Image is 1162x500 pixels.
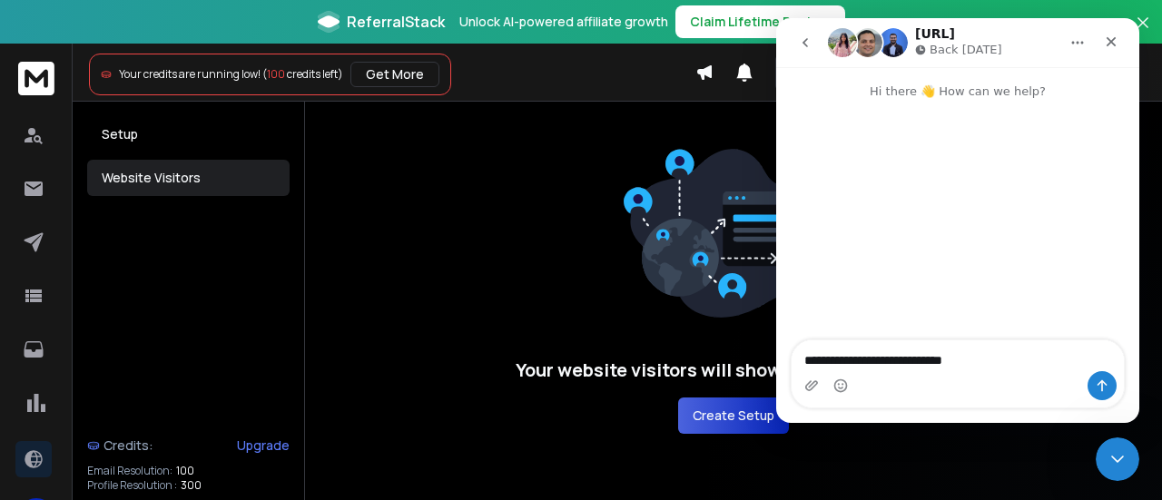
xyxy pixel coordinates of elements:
span: ( credits left) [262,66,343,82]
h3: Your website visitors will show up here soon! 🚀✨ [516,358,952,383]
button: Claim Lifetime Deal→ [675,5,845,38]
iframe: Intercom live chat [1096,437,1139,481]
p: Unlock AI-powered affiliate growth [459,13,668,31]
div: Upgrade [237,436,290,455]
button: Website Visitors [87,160,290,196]
button: Create Setup [678,397,789,434]
span: Your credits are running low! [119,66,261,82]
span: → [818,13,831,31]
span: 300 [181,478,202,493]
p: Email Resolution: [87,464,172,478]
span: Credits: [103,436,153,455]
button: Setup [87,116,290,152]
span: 100 [267,66,285,82]
iframe: Intercom live chat [776,18,1139,423]
button: Close banner [1131,11,1155,54]
span: ReferralStack [347,11,445,33]
button: Get More [350,62,439,87]
p: Profile Resolution : [87,478,177,493]
span: 100 [176,464,194,478]
a: Credits:Upgrade [87,427,290,464]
